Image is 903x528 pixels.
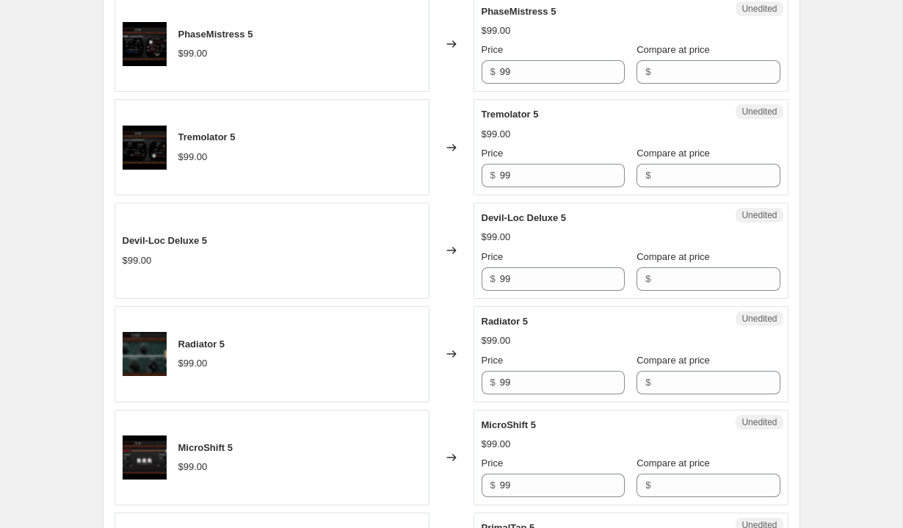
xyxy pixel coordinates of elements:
[482,316,529,327] span: Radiator 5
[637,458,710,469] span: Compare at price
[178,131,236,142] span: Tremolator 5
[178,358,208,369] span: $99.00
[645,480,650,491] span: $
[178,48,208,59] span: $99.00
[482,6,556,17] span: PhaseMistress 5
[741,209,777,221] span: Unedited
[482,212,567,223] span: Devil-Loc Deluxe 5
[741,106,777,117] span: Unedited
[645,377,650,388] span: $
[482,109,539,120] span: Tremolator 5
[490,377,496,388] span: $
[482,355,504,366] span: Price
[490,480,496,491] span: $
[123,332,167,376] img: Imagem21-07-2025as16.27_80x.jpg
[178,339,225,350] span: Radiator 5
[645,66,650,77] span: $
[637,44,710,55] span: Compare at price
[178,151,208,162] span: $99.00
[178,29,253,40] span: PhaseMistress 5
[490,66,496,77] span: $
[741,3,777,15] span: Unedited
[482,438,511,449] span: $99.00
[482,25,511,36] span: $99.00
[482,335,511,346] span: $99.00
[178,442,233,453] span: MicroShift 5
[741,313,777,325] span: Unedited
[637,355,710,366] span: Compare at price
[482,44,504,55] span: Price
[490,170,496,181] span: $
[482,129,511,140] span: $99.00
[482,148,504,159] span: Price
[490,273,496,284] span: $
[482,251,504,262] span: Price
[123,126,167,170] img: Imagem04-06-2025as16.56_80x.jpg
[123,435,167,480] img: Imagem04-06-2025as16.57_80x.jpg
[741,416,777,428] span: Unedited
[123,22,167,66] img: Imagem04-06-2025as16.54_80x.jpg
[482,458,504,469] span: Price
[637,148,710,159] span: Compare at price
[482,419,536,430] span: MicroShift 5
[482,231,511,242] span: $99.00
[645,273,650,284] span: $
[637,251,710,262] span: Compare at price
[123,255,152,266] span: $99.00
[645,170,650,181] span: $
[178,461,208,472] span: $99.00
[123,235,208,246] span: Devil-Loc Deluxe 5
